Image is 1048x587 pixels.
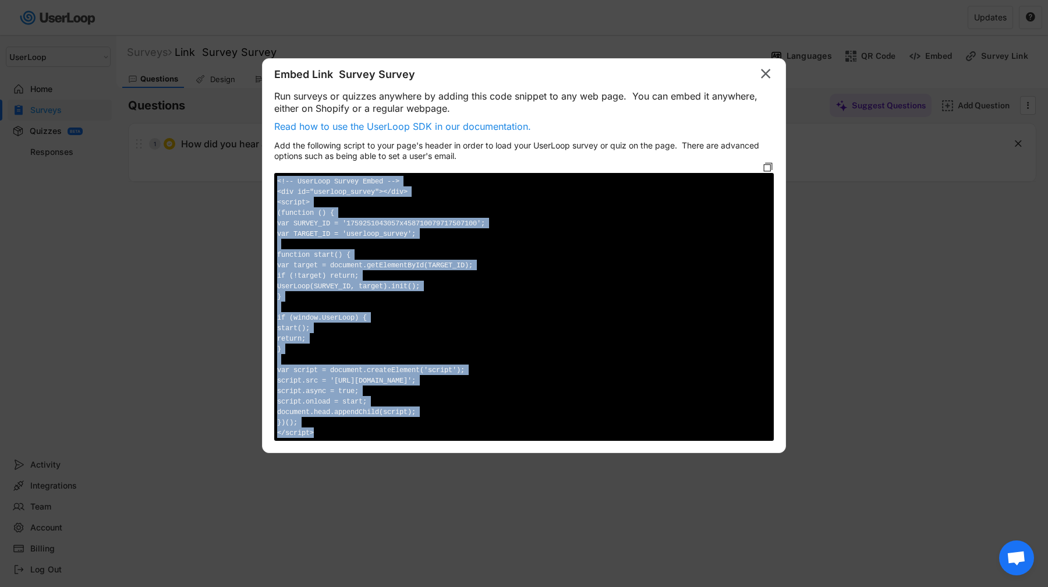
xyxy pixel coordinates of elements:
[274,121,531,135] div: Read how to use the UserLoop SDK in our documentation.
[274,68,415,82] div: Embed Link Survey Survey
[274,90,774,115] div: Run surveys or quizzes anywhere by adding this code snippet to any web page. You can embed it any...
[757,65,774,83] button: 
[761,65,771,82] text: 
[274,140,774,161] div: Add the following script to your page's header in order to load your UserLoop survey or quiz on t...
[999,540,1034,575] div: Open chat
[274,173,774,441] div: <!-- UserLoop Survey Embed --> <div id="userloop_survey"></div> <script> (function () { var SURVE...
